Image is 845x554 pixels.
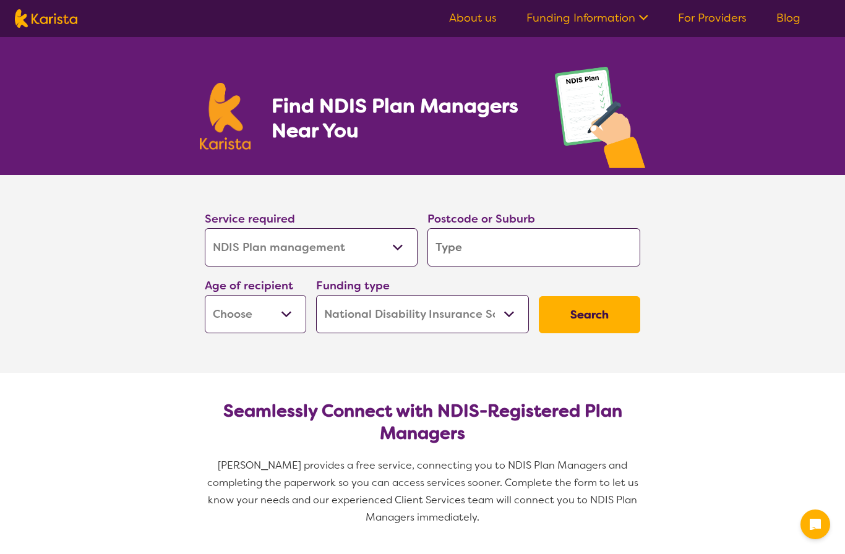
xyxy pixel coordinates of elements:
[526,11,648,25] a: Funding Information
[555,67,645,175] img: plan-management
[207,459,641,524] span: [PERSON_NAME] provides a free service, connecting you to NDIS Plan Managers and completing the pa...
[678,11,747,25] a: For Providers
[200,83,251,150] img: Karista logo
[449,11,497,25] a: About us
[272,93,530,143] h1: Find NDIS Plan Managers Near You
[205,211,295,226] label: Service required
[205,278,293,293] label: Age of recipient
[539,296,640,333] button: Search
[15,9,77,28] img: Karista logo
[215,400,630,445] h2: Seamlessly Connect with NDIS-Registered Plan Managers
[776,11,800,25] a: Blog
[316,278,390,293] label: Funding type
[427,211,535,226] label: Postcode or Suburb
[427,228,640,266] input: Type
